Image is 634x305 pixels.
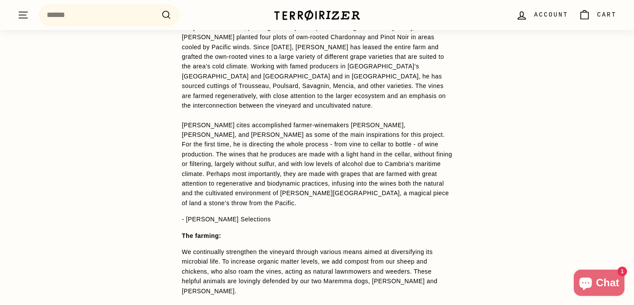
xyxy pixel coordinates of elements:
inbox-online-store-chat: Shopify online store chat [571,270,627,298]
span: Cart [597,10,617,20]
span: - [PERSON_NAME] Selections [182,216,271,223]
span: We continually strengthen the vineyard through various means aimed at diversifying its microbial ... [182,248,437,295]
strong: The farming: [182,232,221,239]
span: Account [534,10,568,20]
span: [PERSON_NAME] cites accomplished farmer-winemakers [PERSON_NAME], [PERSON_NAME], and [PERSON_NAME... [182,122,452,207]
a: Account [511,2,573,28]
a: Cart [573,2,622,28]
span: The roots of [PERSON_NAME][GEOGRAPHIC_DATA] stretch back to the 1850s when the [PERSON_NAME] fami... [182,4,451,109]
